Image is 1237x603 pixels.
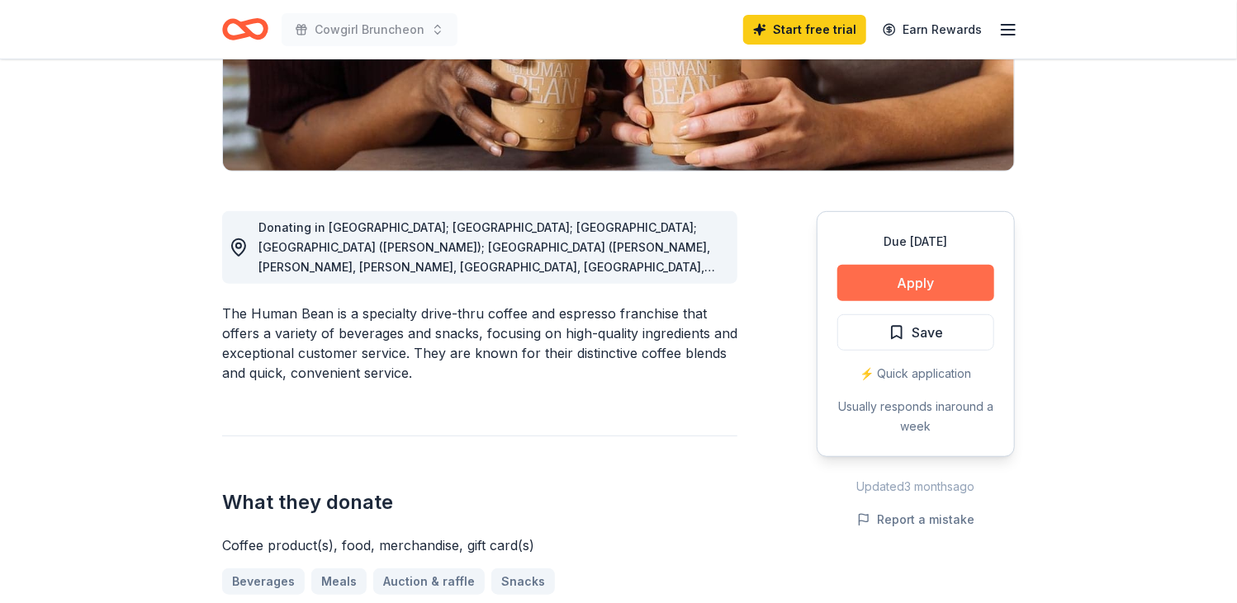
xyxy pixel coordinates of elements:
[222,304,737,383] div: The Human Bean is a specialty drive-thru coffee and espresso franchise that offers a variety of b...
[282,13,457,46] button: Cowgirl Bruncheon
[837,265,994,301] button: Apply
[857,510,974,530] button: Report a mistake
[222,10,268,49] a: Home
[258,220,715,591] span: Donating in [GEOGRAPHIC_DATA]; [GEOGRAPHIC_DATA]; [GEOGRAPHIC_DATA]; [GEOGRAPHIC_DATA] ([PERSON_N...
[743,15,866,45] a: Start free trial
[222,535,737,555] div: Coffee product(s), food, merchandise, gift card(s)
[311,568,367,595] a: Meals
[837,314,994,351] button: Save
[222,568,305,595] a: Beverages
[817,477,1015,497] div: Updated 3 months ago
[222,489,737,516] h2: What they donate
[837,364,994,384] div: ⚡️ Quick application
[315,20,424,40] span: Cowgirl Bruncheon
[491,568,555,595] a: Snacks
[373,568,485,595] a: Auction & raffle
[912,322,943,343] span: Save
[837,397,994,436] div: Usually responds in around a week
[873,15,992,45] a: Earn Rewards
[837,232,994,252] div: Due [DATE]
